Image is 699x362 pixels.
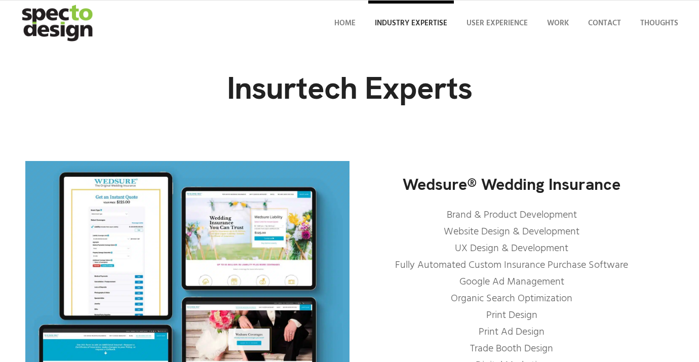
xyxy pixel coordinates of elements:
[467,17,528,29] span: User Experience
[588,17,621,29] span: Contact
[25,71,674,105] h1: Insurtech Experts
[328,1,362,46] a: Home
[540,1,575,46] a: Work
[640,17,678,29] span: Thoughts
[375,17,447,29] span: Industry Expertise
[581,1,628,46] a: Contact
[349,176,674,193] h3: Wedsure® Wedding Insurance
[368,1,454,46] a: Industry Expertise
[547,17,569,29] span: Work
[634,1,685,46] a: Thoughts
[460,1,534,46] a: User Experience
[334,17,356,29] span: Home
[14,1,102,46] img: specto-logo-2020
